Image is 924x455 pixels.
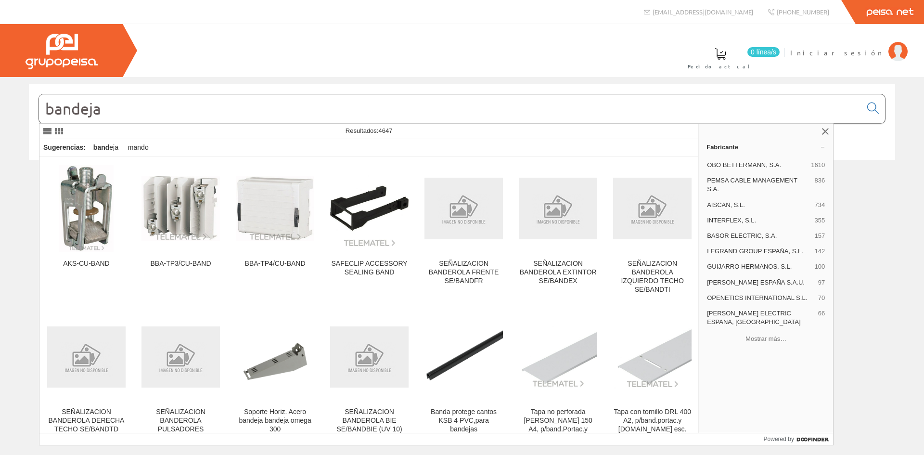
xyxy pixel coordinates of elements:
img: SEÑALIZACION BANDEROLA FRENTE SE/BANDFR [424,178,503,239]
div: SEÑALIZACION BANDEROLA IZQUIERDO TECHO SE/BANDTI [613,260,692,294]
span: AISCAN, S.L. [707,201,810,209]
div: SEÑALIZACION BANDEROLA PULSADORES SE/BANDPUL UV10 [141,408,220,442]
div: mando [124,139,153,156]
span: Pedido actual [688,62,753,71]
img: SEÑALIZACION BANDEROLA DERECHA TECHO SE/BANDTD [47,326,126,388]
img: Tapa con tornillo DRL 400 A2, p/band.portac.y band.de esc. [613,325,692,389]
a: Fabricante [699,139,833,155]
span: 157 [814,232,825,240]
img: BBA-TP4/CU-BAND [236,176,314,241]
span: 100 [814,262,825,271]
span: 4647 [378,127,392,134]
img: SEÑALIZACION BANDEROLA EXTINTOR SE/BANDEX [519,178,597,239]
span: 0 línea/s [747,47,780,57]
button: Mostrar más… [703,331,829,347]
span: PEMSA CABLE MANAGEMENT S.A. [707,176,810,194]
a: BBA-TP4/CU-BAND BBA-TP4/CU-BAND [228,157,322,305]
span: LEGRAND GROUP ESPAÑA, S.L. [707,247,810,256]
a: Tapa no perforada DRLU 150 A4, p/band.Portac.y band.de esc. Tapa no perforada [PERSON_NAME] 150 A... [511,306,605,454]
a: SEÑALIZACION BANDEROLA FRENTE SE/BANDFR SEÑALIZACION BANDEROLA FRENTE SE/BANDFR [417,157,511,305]
strong: band [93,143,109,151]
div: SEÑALIZACION BANDEROLA BIE SE/BANDBIE (UV 10) [330,408,409,434]
span: 97 [818,278,825,287]
div: SEÑALIZACION BANDEROLA FRENTE SE/BANDFR [424,260,503,286]
span: 70 [818,294,825,302]
span: [PERSON_NAME] ESPAÑA S.A.U. [707,278,814,287]
a: Banda protege cantos KSB 4 PVC,para bandejas Banda protege cantos KSB 4 PVC,para bandejas [417,306,511,454]
a: SEÑALIZACION BANDEROLA DERECHA TECHO SE/BANDTD SEÑALIZACION BANDEROLA DERECHA TECHO SE/BANDTD [39,306,133,454]
img: AKS-CU-BAND [59,165,114,252]
div: SAFECLIP ACCESSORY SEALING BAND [330,260,409,277]
div: SEÑALIZACION BANDEROLA EXTINTOR SE/BANDEX [519,260,597,286]
span: BASOR ELECTRIC, S.A. [707,232,810,240]
div: eja [90,139,122,156]
a: SEÑALIZACION BANDEROLA BIE SE/BANDBIE (UV 10) SEÑALIZACION BANDEROLA BIE SE/BANDBIE (UV 10) [322,306,416,454]
span: 142 [814,247,825,256]
div: SEÑALIZACION BANDEROLA DERECHA TECHO SE/BANDTD [47,408,126,434]
a: SEÑALIZACION BANDEROLA PULSADORES SE/BANDPUL UV10 SEÑALIZACION BANDEROLA PULSADORES SE/BANDPUL UV10 [134,306,228,454]
div: Soporte Horiz. Acero bandeja bandeja omega 300 [236,408,314,434]
span: INTERFLEX, S.L. [707,216,810,225]
span: Iniciar sesión [790,48,884,57]
span: Resultados: [346,127,393,134]
span: OPENETICS INTERNATIONAL S.L. [707,294,814,302]
span: GUIJARRO HERMANOS, S.L. [707,262,810,271]
a: AKS-CU-BAND AKS-CU-BAND [39,157,133,305]
div: Banda protege cantos KSB 4 PVC,para bandejas [424,408,503,434]
span: OBO BETTERMANN, S.A. [707,161,807,169]
a: SEÑALIZACION BANDEROLA EXTINTOR SE/BANDEX SEÑALIZACION BANDEROLA EXTINTOR SE/BANDEX [511,157,605,305]
input: Buscar... [39,94,861,123]
a: Tapa con tornillo DRL 400 A2, p/band.portac.y band.de esc. Tapa con tornillo DRL 400 A2, p/band.p... [605,306,699,454]
div: BBA-TP4/CU-BAND [236,260,314,268]
span: 66 [818,309,825,326]
span: 1610 [811,161,825,169]
a: SAFECLIP ACCESSORY SEALING BAND SAFECLIP ACCESSORY SEALING BAND [322,157,416,305]
span: 734 [814,201,825,209]
a: BBA-TP3/CU-BAND BBA-TP3/CU-BAND [134,157,228,305]
img: BBA-TP3/CU-BAND [141,176,220,241]
span: [EMAIL_ADDRESS][DOMAIN_NAME] [653,8,753,16]
a: Iniciar sesión [790,40,908,49]
a: SEÑALIZACION BANDEROLA IZQUIERDO TECHO SE/BANDTI SEÑALIZACION BANDEROLA IZQUIERDO TECHO SE/BANDTI [605,157,699,305]
img: Grupo Peisa [26,34,98,69]
span: Powered by [764,435,794,443]
div: © Grupo Peisa [29,172,895,180]
span: [PHONE_NUMBER] [777,8,829,16]
span: [PERSON_NAME] ELECTRIC ESPAÑA, [GEOGRAPHIC_DATA] [707,309,814,326]
div: Tapa no perforada [PERSON_NAME] 150 A4, p/band.Portac.y [DOMAIN_NAME] esc. [519,408,597,442]
img: Banda protege cantos KSB 4 PVC,para bandejas [424,318,503,396]
img: SAFECLIP ACCESSORY SEALING BAND [330,169,409,247]
a: Soporte Horiz. Acero bandeja bandeja omega 300 Soporte Horiz. Acero bandeja bandeja omega 300 [228,306,322,454]
div: AKS-CU-BAND [47,260,126,268]
div: Tapa con tornillo DRL 400 A2, p/band.portac.y [DOMAIN_NAME] esc. [613,408,692,434]
img: SEÑALIZACION BANDEROLA PULSADORES SE/BANDPUL UV10 [141,326,220,388]
span: 836 [814,176,825,194]
img: SEÑALIZACION BANDEROLA IZQUIERDO TECHO SE/BANDTI [613,178,692,239]
span: 355 [814,216,825,225]
a: Powered by [764,433,834,445]
div: Sugerencias: [39,141,88,155]
img: Soporte Horiz. Acero bandeja bandeja omega 300 [236,318,314,396]
div: BBA-TP3/CU-BAND [141,260,220,268]
img: SEÑALIZACION BANDEROLA BIE SE/BANDBIE (UV 10) [330,326,409,388]
img: Tapa no perforada DRLU 150 A4, p/band.Portac.y band.de esc. [519,326,597,388]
